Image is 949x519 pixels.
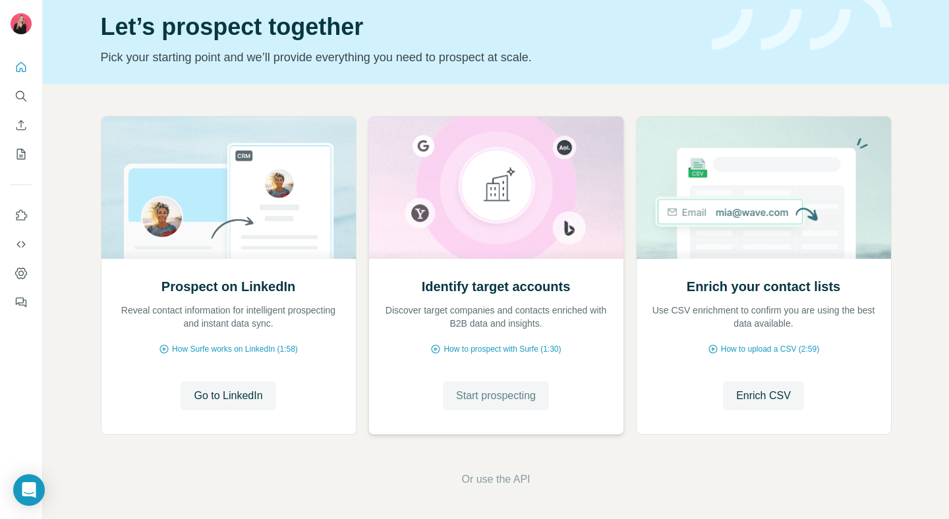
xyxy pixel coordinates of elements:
[101,117,357,259] img: Prospect on LinkedIn
[721,343,819,355] span: How to upload a CSV (2:59)
[181,381,275,410] button: Go to LinkedIn
[13,474,45,506] div: Open Intercom Messenger
[11,142,32,166] button: My lists
[11,84,32,108] button: Search
[194,388,262,404] span: Go to LinkedIn
[368,117,624,259] img: Identify target accounts
[101,48,696,67] p: Pick your starting point and we’ll provide everything you need to prospect at scale.
[161,277,295,296] h2: Prospect on LinkedIn
[444,343,561,355] span: How to prospect with Surfe (1:30)
[650,304,878,330] p: Use CSV enrichment to confirm you are using the best data available.
[11,290,32,314] button: Feedback
[101,14,696,40] h1: Let’s prospect together
[11,204,32,227] button: Use Surfe on LinkedIn
[636,117,892,259] img: Enrich your contact lists
[456,388,536,404] span: Start prospecting
[382,304,610,330] p: Discover target companies and contacts enriched with B2B data and insights.
[11,55,32,79] button: Quick start
[461,472,530,487] button: Or use the API
[115,304,343,330] p: Reveal contact information for intelligent prospecting and instant data sync.
[172,343,298,355] span: How Surfe works on LinkedIn (1:58)
[736,388,791,404] span: Enrich CSV
[11,113,32,137] button: Enrich CSV
[723,381,804,410] button: Enrich CSV
[422,277,571,296] h2: Identify target accounts
[11,13,32,34] img: Avatar
[443,381,549,410] button: Start prospecting
[11,261,32,285] button: Dashboard
[687,277,840,296] h2: Enrich your contact lists
[11,232,32,256] button: Use Surfe API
